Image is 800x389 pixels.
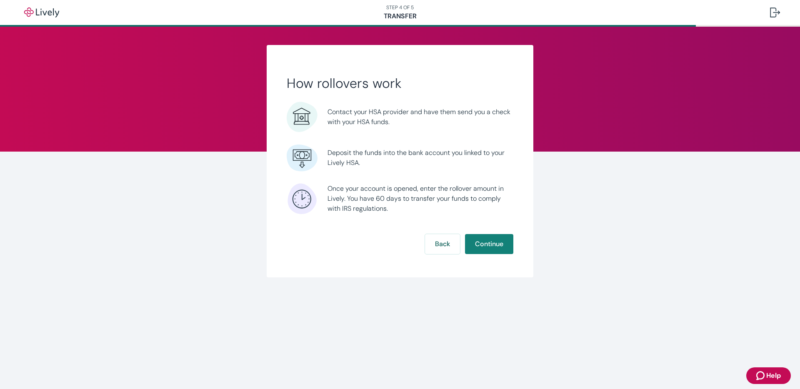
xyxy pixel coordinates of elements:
span: Deposit the funds into the bank account you linked to your Lively HSA. [327,148,513,168]
h2: How rollovers work [287,75,513,92]
button: Zendesk support iconHelp [746,367,791,384]
svg: Zendesk support icon [756,371,766,381]
button: Back [425,234,460,254]
span: Contact your HSA provider and have them send you a check with your HSA funds. [327,107,513,127]
span: Once your account is opened, enter the rollover amount in Lively. You have 60 days to transfer yo... [327,184,513,214]
button: Log out [763,2,787,22]
span: Help [766,371,781,381]
img: Lively [18,7,65,17]
button: Continue [465,234,513,254]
